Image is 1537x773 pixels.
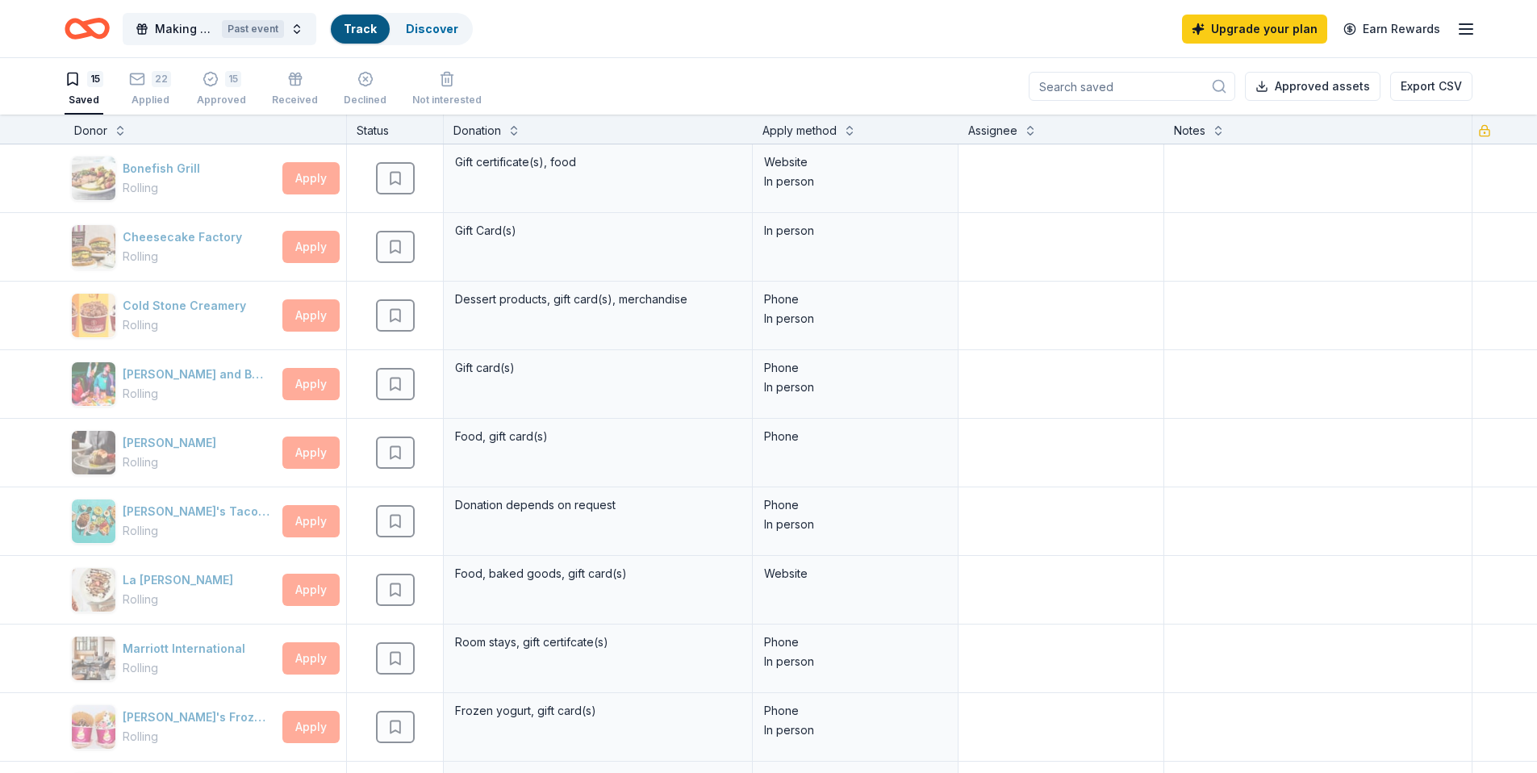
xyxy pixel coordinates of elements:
[453,288,742,311] div: Dessert products, gift card(s), merchandise
[71,704,276,750] button: Image for Menchie's Frozen Yogurt[PERSON_NAME]'s Frozen YogurtRolling
[123,13,316,45] button: Making Strides Against [MEDICAL_DATA] WalkPast event
[71,224,276,270] button: Image for Cheesecake FactoryCheesecake FactoryRolling
[71,430,276,475] button: Image for Fleming's[PERSON_NAME]Rolling
[197,65,246,115] button: 15Approved
[762,121,837,140] div: Apply method
[764,378,946,397] div: In person
[453,121,501,140] div: Donation
[152,71,171,87] div: 22
[87,71,103,87] div: 15
[764,290,946,309] div: Phone
[764,633,946,652] div: Phone
[344,65,386,115] button: Declined
[155,19,215,39] span: Making Strides Against [MEDICAL_DATA] Walk
[764,172,946,191] div: In person
[65,65,103,115] button: 15Saved
[1245,72,1380,101] button: Approved assets
[272,94,318,107] div: Received
[1182,15,1327,44] a: Upgrade your plan
[412,65,482,115] button: Not interested
[764,427,946,446] div: Phone
[764,221,946,240] div: In person
[222,20,284,38] div: Past event
[453,494,742,516] div: Donation depends on request
[764,309,946,328] div: In person
[272,65,318,115] button: Received
[71,361,276,407] button: Image for Dave and Busters[PERSON_NAME] and BustersRolling
[453,357,742,379] div: Gift card(s)
[764,564,946,583] div: Website
[329,13,473,45] button: TrackDiscover
[764,358,946,378] div: Phone
[453,219,742,242] div: Gift Card(s)
[764,495,946,515] div: Phone
[197,94,246,107] div: Approved
[1390,72,1472,101] button: Export CSV
[1174,121,1205,140] div: Notes
[225,71,241,87] div: 15
[71,293,276,338] button: Image for Cold Stone CreameryCold Stone CreameryRolling
[406,22,458,36] a: Discover
[453,425,742,448] div: Food, gift card(s)
[65,94,103,107] div: Saved
[71,567,276,612] button: Image for La MadeleineLa [PERSON_NAME]Rolling
[1334,15,1450,44] a: Earn Rewards
[74,121,107,140] div: Donor
[764,721,946,740] div: In person
[71,499,276,544] button: Image for Fuzzy's Taco Shop[PERSON_NAME]'s Taco ShopRolling
[347,115,444,144] div: Status
[453,562,742,585] div: Food, baked goods, gift card(s)
[764,701,946,721] div: Phone
[71,636,276,681] button: Image for Marriott InternationalMarriott InternationalRolling
[764,153,946,172] div: Website
[344,94,386,107] div: Declined
[453,700,742,722] div: Frozen yogurt, gift card(s)
[65,10,110,48] a: Home
[968,121,1017,140] div: Assignee
[129,94,171,107] div: Applied
[764,515,946,534] div: In person
[344,22,377,36] a: Track
[453,151,742,173] div: Gift certificate(s), food
[764,652,946,671] div: In person
[71,156,276,201] button: Image for Bonefish GrillBonefish GrillRolling
[1029,72,1235,101] input: Search saved
[129,65,171,115] button: 22Applied
[453,631,742,654] div: Room stays, gift certifcate(s)
[412,94,482,107] div: Not interested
